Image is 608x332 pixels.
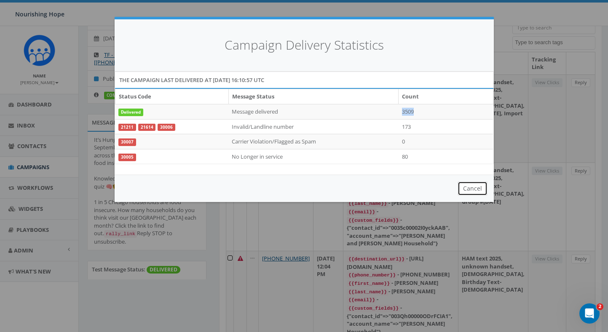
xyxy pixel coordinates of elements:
[115,72,494,88] div: The campaign last delivered at [DATE] 16:10:57 UTC
[579,303,600,324] iframe: Intercom live chat
[399,149,493,164] td: 80
[3,59,25,68] button: Log in
[228,149,399,164] td: No Longer in service
[399,104,493,119] td: 3509
[458,181,487,196] button: Cancel
[399,119,493,134] td: 173
[402,93,419,100] b: Count
[3,44,123,59] div: You will be redirected to our universal log in page.
[399,134,493,149] td: 0
[138,124,156,131] a: 21614
[119,93,151,100] b: Status Code
[232,93,274,100] b: Message Status
[3,60,25,67] a: Log in
[118,154,136,161] a: 30005
[3,3,61,14] img: logo
[3,37,123,44] div: Hello! Please Log In
[228,119,399,134] td: Invalid/Landline number
[228,134,399,149] td: Carrier Violation/Flagged as Spam
[127,36,481,54] h4: Campaign Delivery Statistics
[118,138,136,146] a: 30007
[118,124,136,131] a: 21211
[228,104,399,119] td: Message delivered
[118,109,143,116] span: Delivered
[158,124,175,131] a: 30006
[597,303,603,310] span: 2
